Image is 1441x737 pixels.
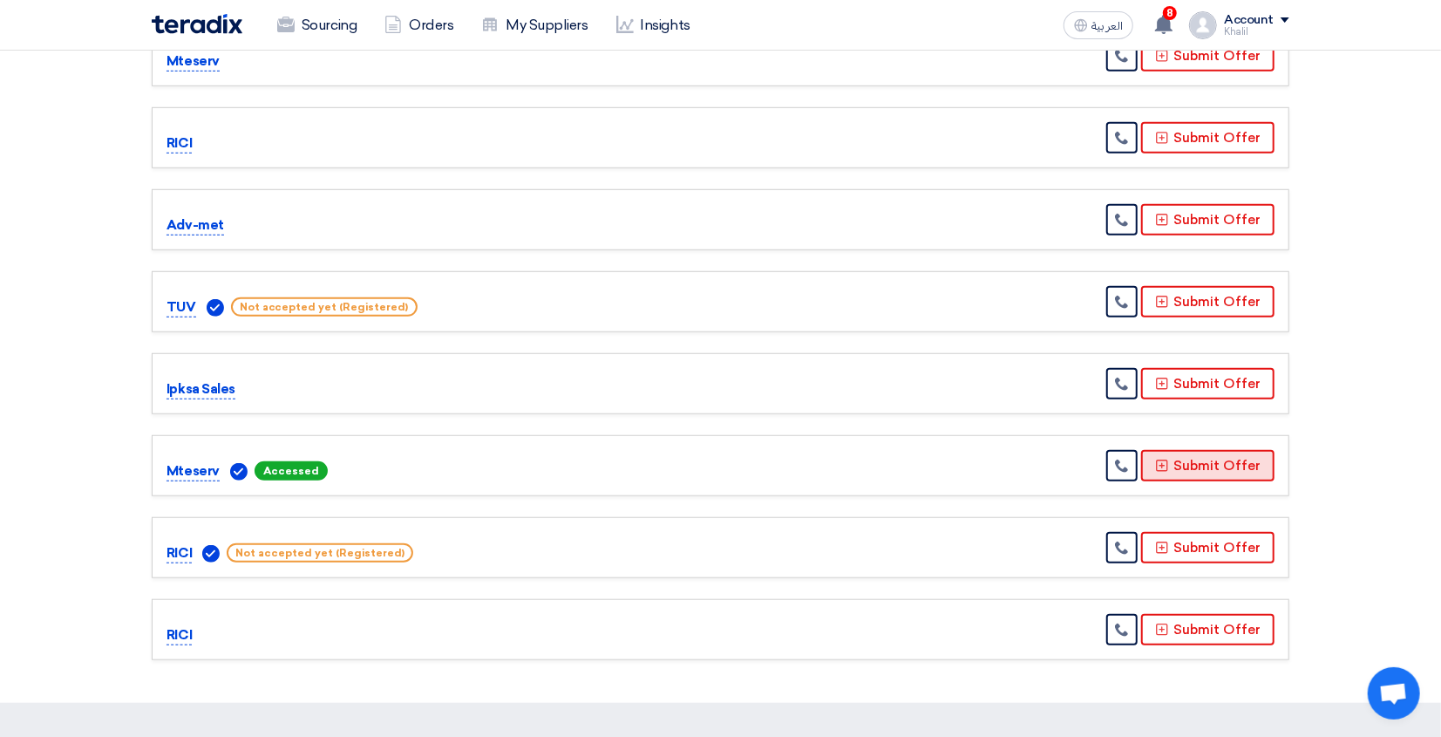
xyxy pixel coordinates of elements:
[167,379,235,400] p: Ipksa Sales
[1224,13,1274,28] div: Account
[1141,122,1274,154] button: Submit Offer
[167,297,196,318] p: TUV
[167,543,192,564] p: RICI
[207,299,224,317] img: Verified Account
[167,133,192,154] p: RICI
[370,6,467,44] a: Orders
[1141,614,1274,645] button: Submit Offer
[1141,532,1274,563] button: Submit Offer
[467,6,602,44] a: My Suppliers
[167,625,192,646] p: RICI
[1141,368,1274,399] button: Submit Offer
[231,297,418,317] span: Not accepted yet (Registered)
[152,14,242,34] img: Teradix logo
[1368,667,1420,720] div: Open chat
[1189,11,1217,39] img: profile_test.png
[1163,6,1177,20] span: 8
[202,545,220,563] img: Verified Account
[602,6,704,44] a: Insights
[227,543,413,563] span: Not accepted yet (Registered)
[230,463,248,481] img: Verified Account
[255,461,328,481] span: Accessed
[167,215,224,236] p: Adv-met
[263,6,370,44] a: Sourcing
[1091,20,1123,32] span: العربية
[1141,450,1274,481] button: Submit Offer
[1141,40,1274,72] button: Submit Offer
[1224,27,1289,37] div: Khalil
[1141,286,1274,317] button: Submit Offer
[167,461,220,482] p: Mteserv
[167,51,220,72] p: Mteserv
[1141,204,1274,235] button: Submit Offer
[1064,11,1133,39] button: العربية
